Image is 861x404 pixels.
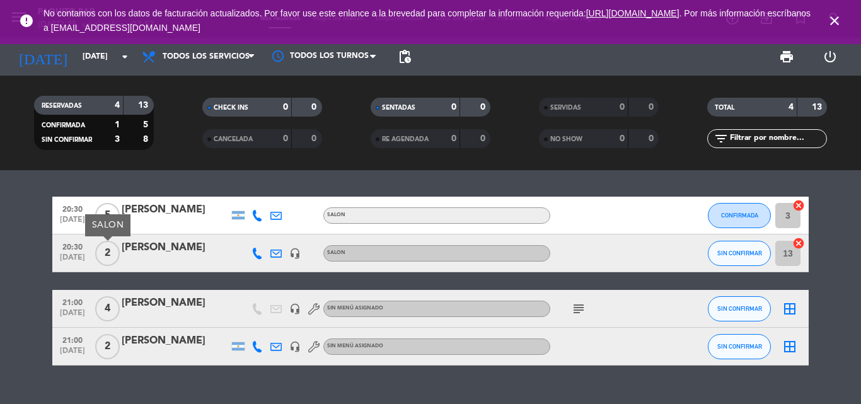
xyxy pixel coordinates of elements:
[85,214,130,236] div: SALON
[382,136,429,142] span: RE AGENDADA
[283,103,288,112] strong: 0
[289,341,301,352] i: headset_mic
[451,103,456,112] strong: 0
[649,103,656,112] strong: 0
[397,49,412,64] span: pending_actions
[779,49,794,64] span: print
[327,212,345,217] span: SALON
[283,134,288,143] strong: 0
[782,301,797,316] i: border_all
[480,103,488,112] strong: 0
[729,132,826,146] input: Filtrar por nombre...
[19,13,34,28] i: error
[708,203,771,228] button: CONFIRMADA
[95,296,120,321] span: 4
[143,120,151,129] strong: 5
[721,212,758,219] span: CONFIRMADA
[57,309,88,323] span: [DATE]
[122,295,229,311] div: [PERSON_NAME]
[792,237,805,250] i: cancel
[782,339,797,354] i: border_all
[115,120,120,129] strong: 1
[214,136,253,142] span: CANCELADA
[327,306,383,311] span: Sin menú asignado
[95,241,120,266] span: 2
[57,201,88,216] span: 20:30
[827,13,842,28] i: close
[792,199,805,212] i: cancel
[95,203,120,228] span: 5
[708,334,771,359] button: SIN CONFIRMAR
[122,240,229,256] div: [PERSON_NAME]
[311,134,319,143] strong: 0
[451,134,456,143] strong: 0
[717,305,762,312] span: SIN CONFIRMAR
[95,334,120,359] span: 2
[586,8,679,18] a: [URL][DOMAIN_NAME]
[57,239,88,253] span: 20:30
[289,248,301,259] i: headset_mic
[57,347,88,361] span: [DATE]
[808,38,852,76] div: LOG OUT
[42,122,85,129] span: CONFIRMADA
[115,101,120,110] strong: 4
[649,134,656,143] strong: 0
[550,105,581,111] span: SERVIDAS
[57,332,88,347] span: 21:00
[311,103,319,112] strong: 0
[289,303,301,315] i: headset_mic
[43,8,811,33] span: No contamos con los datos de facturación actualizados. Por favor use este enlance a la brevedad p...
[715,105,734,111] span: TOTAL
[789,103,794,112] strong: 4
[714,131,729,146] i: filter_list
[115,135,120,144] strong: 3
[812,103,824,112] strong: 13
[42,137,92,143] span: SIN CONFIRMAR
[708,296,771,321] button: SIN CONFIRMAR
[117,49,132,64] i: arrow_drop_down
[122,333,229,349] div: [PERSON_NAME]
[163,52,250,61] span: Todos los servicios
[550,136,582,142] span: NO SHOW
[823,49,838,64] i: power_settings_new
[57,216,88,230] span: [DATE]
[57,294,88,309] span: 21:00
[143,135,151,144] strong: 8
[9,43,76,71] i: [DATE]
[138,101,151,110] strong: 13
[620,134,625,143] strong: 0
[480,134,488,143] strong: 0
[42,103,82,109] span: RESERVADAS
[57,253,88,268] span: [DATE]
[327,343,383,349] span: Sin menú asignado
[382,105,415,111] span: SENTADAS
[717,250,762,257] span: SIN CONFIRMAR
[708,241,771,266] button: SIN CONFIRMAR
[717,343,762,350] span: SIN CONFIRMAR
[43,8,811,33] a: . Por más información escríbanos a [EMAIL_ADDRESS][DOMAIN_NAME]
[327,250,345,255] span: SALON
[214,105,248,111] span: CHECK INS
[620,103,625,112] strong: 0
[122,202,229,218] div: [PERSON_NAME]
[571,301,586,316] i: subject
